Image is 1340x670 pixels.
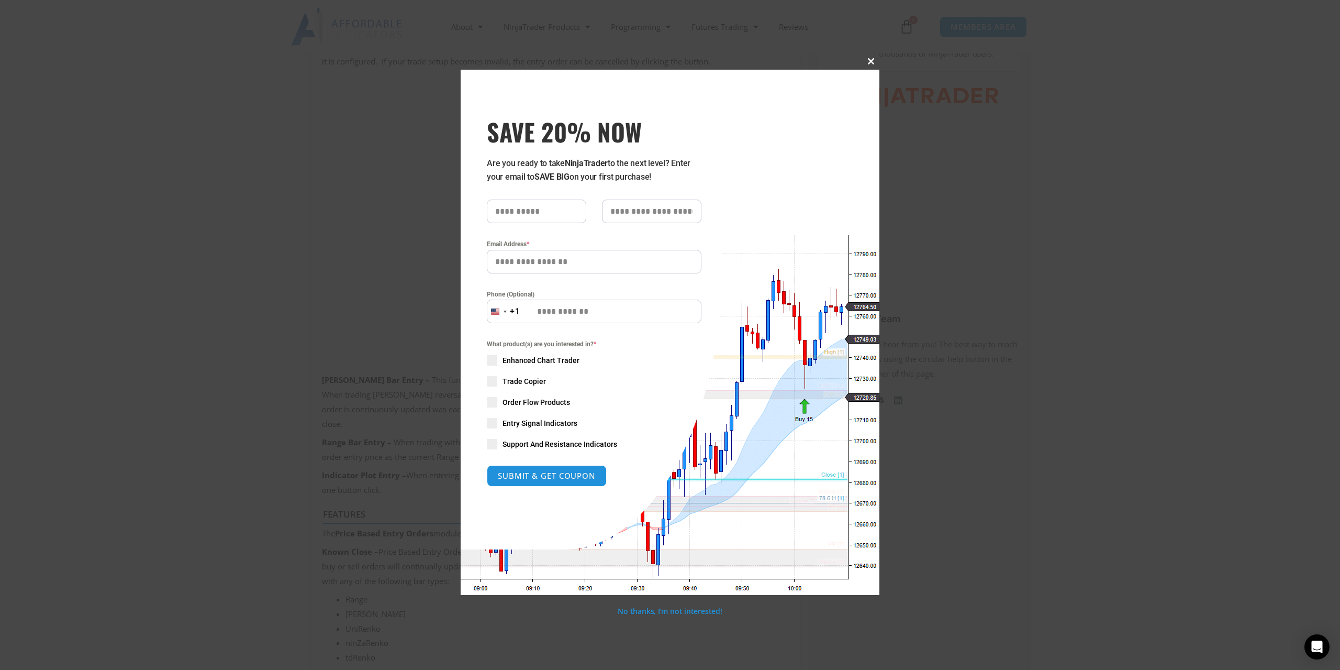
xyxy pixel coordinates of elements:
label: Phone (Optional) [487,289,701,300]
span: SAVE 20% NOW [487,117,701,146]
span: What product(s) are you interested in? [487,339,701,349]
label: Order Flow Products [487,397,701,408]
p: Are you ready to take to the next level? Enter your email to on your first purchase! [487,157,701,184]
span: Enhanced Chart Trader [502,355,579,366]
label: Enhanced Chart Trader [487,355,701,366]
a: No thanks, I’m not interested! [618,606,722,616]
span: Trade Copier [502,376,546,387]
button: Selected country [487,300,520,323]
span: Support And Resistance Indicators [502,439,617,449]
label: Email Address [487,239,701,249]
strong: NinjaTrader [565,158,608,168]
button: SUBMIT & GET COUPON [487,465,607,487]
div: Open Intercom Messenger [1304,634,1330,660]
div: +1 [510,305,520,318]
label: Trade Copier [487,376,701,387]
label: Support And Resistance Indicators [487,439,701,449]
span: Order Flow Products [502,397,570,408]
strong: SAVE BIG [534,172,569,182]
span: Entry Signal Indicators [502,418,577,429]
label: Entry Signal Indicators [487,418,701,429]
